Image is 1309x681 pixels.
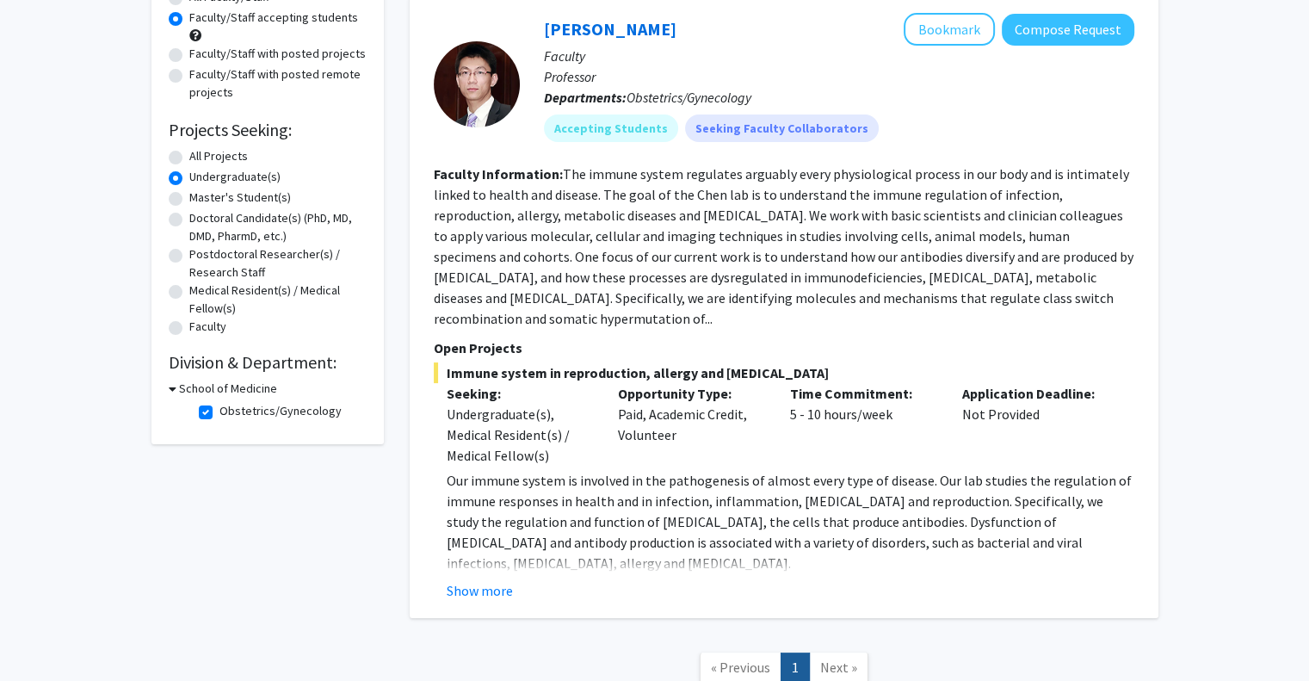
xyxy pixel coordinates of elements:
h3: School of Medicine [179,380,277,398]
p: Time Commitment: [790,383,936,404]
fg-read-more: The immune system regulates arguably every physiological process in our body and is intimately li... [434,165,1133,327]
label: Obstetrics/Gynecology [219,402,342,420]
p: Seeking: [447,383,593,404]
div: Not Provided [949,383,1121,466]
button: Show more [447,580,513,601]
iframe: Chat [13,604,73,668]
span: Immune system in reproduction, allergy and [MEDICAL_DATA] [434,362,1134,383]
label: All Projects [189,147,248,165]
label: Faculty/Staff with posted projects [189,45,366,63]
h2: Division & Department: [169,352,367,373]
button: Add Kang Chen to Bookmarks [904,13,995,46]
b: Faculty Information: [434,165,563,183]
mat-chip: Accepting Students [544,115,678,142]
span: Obstetrics/Gynecology [627,89,751,106]
span: Next » [820,659,857,676]
span: Our immune system is involved in the pathogenesis of almost every type of disease. Our lab studie... [447,472,1132,572]
a: [PERSON_NAME] [544,18,676,40]
label: Faculty/Staff with posted remote projects [189,65,367,102]
h2: Projects Seeking: [169,120,367,140]
div: 5 - 10 hours/week [777,383,949,466]
div: Paid, Academic Credit, Volunteer [605,383,777,466]
p: Application Deadline: [962,383,1108,404]
div: Undergraduate(s), Medical Resident(s) / Medical Fellow(s) [447,404,593,466]
label: Undergraduate(s) [189,168,281,186]
label: Faculty [189,318,226,336]
label: Medical Resident(s) / Medical Fellow(s) [189,282,367,318]
p: Professor [544,66,1134,87]
label: Postdoctoral Researcher(s) / Research Staff [189,245,367,282]
label: Faculty/Staff accepting students [189,9,358,27]
p: Opportunity Type: [618,383,764,404]
p: Open Projects [434,337,1134,358]
mat-chip: Seeking Faculty Collaborators [685,115,879,142]
p: Faculty [544,46,1134,66]
label: Doctoral Candidate(s) (PhD, MD, DMD, PharmD, etc.) [189,209,367,245]
button: Compose Request to Kang Chen [1002,14,1134,46]
b: Departments: [544,89,627,106]
label: Master's Student(s) [189,189,291,207]
span: « Previous [711,659,770,676]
